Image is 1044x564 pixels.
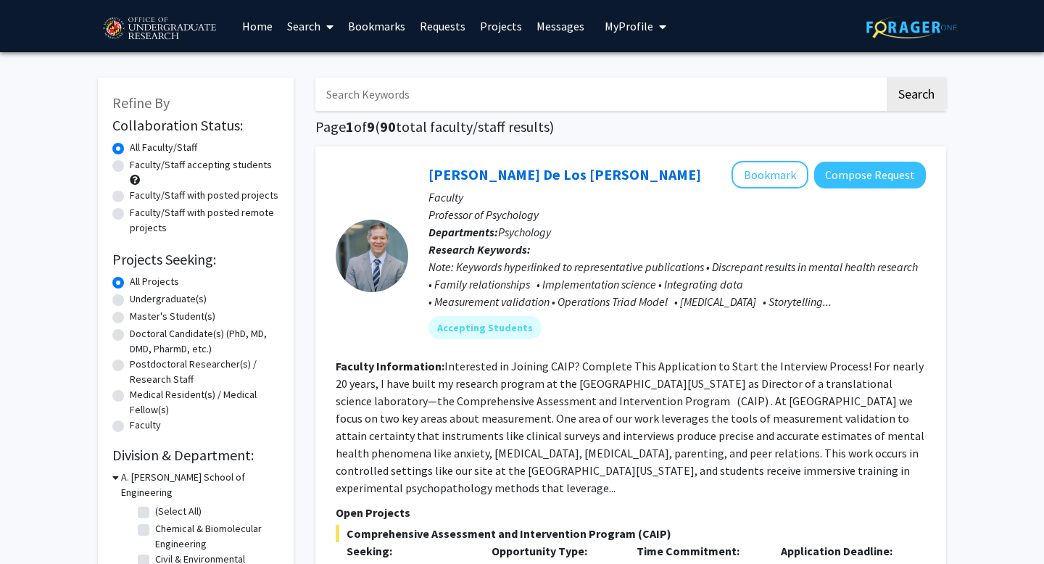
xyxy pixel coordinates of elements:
[130,274,179,289] label: All Projects
[336,359,444,373] b: Faculty Information:
[498,225,551,239] span: Psychology
[529,1,592,51] a: Messages
[155,504,202,519] label: (Select All)
[428,242,531,257] b: Research Keywords:
[492,542,615,560] p: Opportunity Type:
[130,157,272,173] label: Faculty/Staff accepting students
[428,225,498,239] b: Departments:
[367,117,375,136] span: 9
[413,1,473,51] a: Requests
[732,161,808,188] button: Add Andres De Los Reyes to Bookmarks
[121,470,279,500] h3: A. [PERSON_NAME] School of Engineering
[112,251,279,268] h2: Projects Seeking:
[315,78,884,111] input: Search Keywords
[130,309,215,324] label: Master's Student(s)
[866,16,957,38] img: ForagerOne Logo
[130,205,279,236] label: Faculty/Staff with posted remote projects
[155,521,275,552] label: Chemical & Biomolecular Engineering
[428,206,926,223] p: Professor of Psychology
[336,504,926,521] p: Open Projects
[130,291,207,307] label: Undergraduate(s)
[346,117,354,136] span: 1
[315,118,946,136] h1: Page of ( total faculty/staff results)
[473,1,529,51] a: Projects
[112,447,279,464] h2: Division & Department:
[605,19,653,33] span: My Profile
[130,357,279,387] label: Postdoctoral Researcher(s) / Research Staff
[11,499,62,553] iframe: Chat
[781,542,904,560] p: Application Deadline:
[235,1,280,51] a: Home
[130,387,279,418] label: Medical Resident(s) / Medical Fellow(s)
[280,1,341,51] a: Search
[336,359,924,495] fg-read-more: Interested in Joining CAIP? Complete This Application to Start the Interview Process! For nearly ...
[336,525,926,542] span: Comprehensive Assessment and Intervention Program (CAIP)
[112,117,279,134] h2: Collaboration Status:
[130,326,279,357] label: Doctoral Candidate(s) (PhD, MD, DMD, PharmD, etc.)
[98,11,220,47] img: University of Maryland Logo
[380,117,396,136] span: 90
[112,94,170,112] span: Refine By
[814,162,926,188] button: Compose Request to Andres De Los Reyes
[887,78,946,111] button: Search
[130,188,278,203] label: Faculty/Staff with posted projects
[130,418,161,433] label: Faculty
[428,188,926,206] p: Faculty
[428,165,701,183] a: [PERSON_NAME] De Los [PERSON_NAME]
[428,316,542,339] mat-chip: Accepting Students
[637,542,760,560] p: Time Commitment:
[130,140,197,155] label: All Faculty/Staff
[428,258,926,310] div: Note: Keywords hyperlinked to representative publications • Discrepant results in mental health r...
[347,542,470,560] p: Seeking:
[341,1,413,51] a: Bookmarks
